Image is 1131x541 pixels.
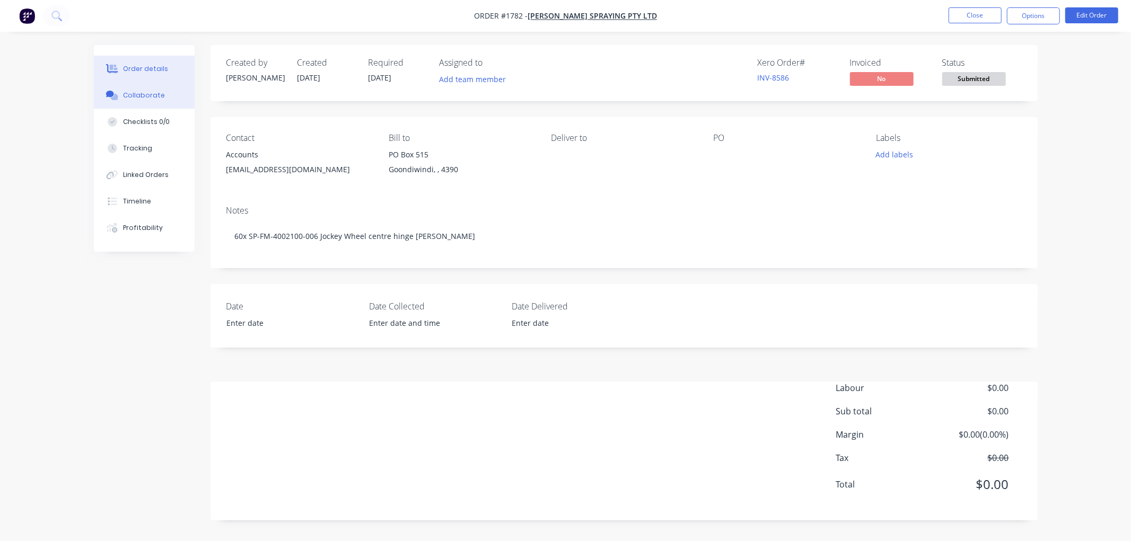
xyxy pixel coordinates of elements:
[876,133,1021,143] div: Labels
[440,72,512,86] button: Add team member
[389,147,534,162] div: PO Box 515
[389,147,534,181] div: PO Box 515Goondiwindi, , 4390
[123,197,151,206] div: Timeline
[930,451,1009,464] span: $0.00
[362,315,494,331] input: Enter date and time
[226,162,372,177] div: [EMAIL_ADDRESS][DOMAIN_NAME]
[949,7,1002,23] button: Close
[528,11,657,21] a: [PERSON_NAME] Spraying Pty Ltd
[369,58,427,68] div: Required
[942,72,1006,85] span: Submitted
[94,82,195,109] button: Collaborate
[870,147,919,162] button: Add labels
[836,478,931,491] span: Total
[758,73,790,83] a: INV-8586
[94,135,195,162] button: Tracking
[94,109,195,135] button: Checklists 0/0
[123,223,163,233] div: Profitability
[219,315,351,331] input: Enter date
[1007,7,1060,24] button: Options
[433,72,511,86] button: Add team member
[94,215,195,241] button: Profitability
[369,73,392,83] span: [DATE]
[226,220,1022,252] div: 60x SP-FM-4002100-006 Jockey Wheel centre hinge [PERSON_NAME]
[930,428,1009,441] span: $0.00 ( 0.00 %)
[297,58,356,68] div: Created
[758,58,837,68] div: Xero Order #
[226,206,1022,216] div: Notes
[123,91,165,100] div: Collaborate
[440,58,546,68] div: Assigned to
[942,72,1006,88] button: Submitted
[551,133,696,143] div: Deliver to
[850,72,914,85] span: No
[836,405,931,418] span: Sub total
[123,144,152,153] div: Tracking
[94,56,195,82] button: Order details
[226,300,359,313] label: Date
[836,428,931,441] span: Margin
[836,382,931,394] span: Labour
[1065,7,1118,23] button: Edit Order
[226,133,372,143] div: Contact
[123,117,170,127] div: Checklists 0/0
[389,162,534,177] div: Goondiwindi, , 4390
[94,162,195,188] button: Linked Orders
[850,58,930,68] div: Invoiced
[474,11,528,21] span: Order #1782 -
[930,405,1009,418] span: $0.00
[512,300,644,313] label: Date Delivered
[297,73,321,83] span: [DATE]
[226,147,372,181] div: Accounts[EMAIL_ADDRESS][DOMAIN_NAME]
[714,133,859,143] div: PO
[369,300,502,313] label: Date Collected
[930,475,1009,494] span: $0.00
[226,72,285,83] div: [PERSON_NAME]
[123,64,168,74] div: Order details
[504,315,636,331] input: Enter date
[836,451,931,464] span: Tax
[389,133,534,143] div: Bill to
[942,58,1022,68] div: Status
[123,170,169,180] div: Linked Orders
[226,58,285,68] div: Created by
[930,382,1009,394] span: $0.00
[94,188,195,215] button: Timeline
[226,147,372,162] div: Accounts
[19,8,35,24] img: Factory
